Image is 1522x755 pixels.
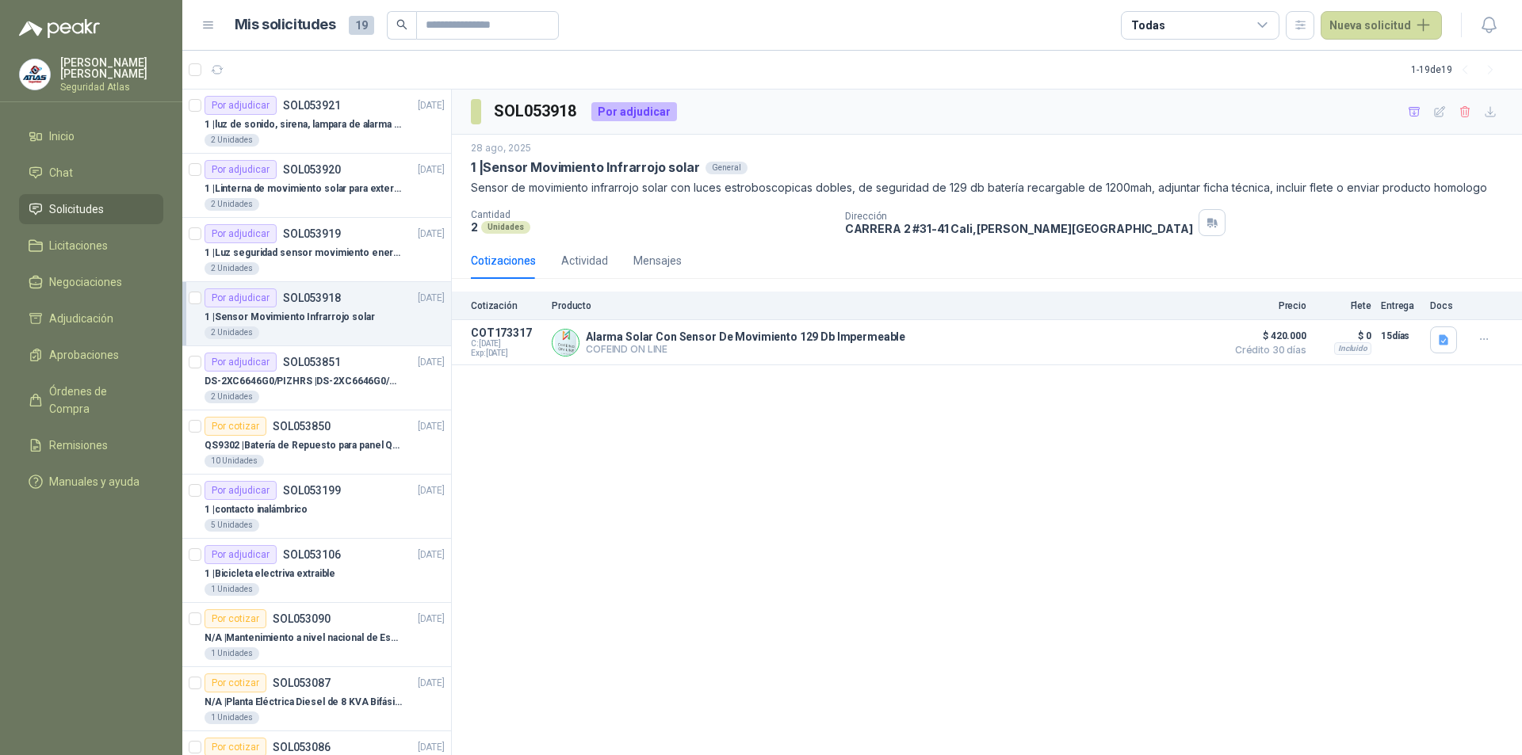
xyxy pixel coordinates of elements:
div: Por cotizar [205,673,266,692]
p: 1 | Luz seguridad sensor movimiento energia solar [205,246,402,261]
div: Por adjudicar [205,353,277,372]
p: SOL053918 [283,292,341,303]
p: Flete [1316,300,1371,311]
img: Company Logo [20,59,50,90]
div: Actividad [561,252,608,269]
a: Por adjudicarSOL053199[DATE] 1 |contacto inalámbrico5 Unidades [182,475,451,539]
a: Por adjudicarSOL053851[DATE] DS-2XC6646G0/PIZHRS |DS-2XC6646G0/PIZHRS(2.8-12mm)(O-STD)2 Unidades [182,346,451,410]
p: N/A | Mantenimiento a nivel nacional de Esclusas de Seguridad [205,631,402,646]
p: 1 | Sensor Movimiento Infrarrojo solar [471,159,699,176]
p: 1 | Linterna de movimiento solar para exteriores con 77 leds [205,181,402,196]
p: SOL053919 [283,228,341,239]
p: SOL053921 [283,100,341,111]
span: Solicitudes [49,200,104,218]
a: Aprobaciones [19,340,163,370]
a: Remisiones [19,430,163,460]
div: 1 Unidades [205,647,259,660]
a: Inicio [19,121,163,151]
div: Unidades [481,221,530,234]
p: 28 ago, 2025 [471,141,531,156]
p: 1 | luz de sonido, sirena, lampara de alarma solar [205,117,402,132]
span: 19 [349,16,374,35]
a: Solicitudes [19,194,163,224]
div: Por adjudicar [205,288,277,307]
a: Por adjudicarSOL053918[DATE] 1 |Sensor Movimiento Infrarrojo solar2 Unidades [182,282,451,346]
div: 2 Unidades [205,134,259,147]
div: 1 Unidades [205,711,259,724]
h1: Mis solicitudes [235,13,336,36]
div: Por adjudicar [205,96,277,115]
div: 2 Unidades [205,262,259,275]
p: [DATE] [418,547,445,562]
div: General [706,162,748,174]
span: $ 420.000 [1227,326,1306,345]
img: Company Logo [553,330,579,356]
p: SOL053087 [273,677,331,688]
p: SOL053850 [273,421,331,432]
p: 15 días [1381,326,1421,345]
p: [DATE] [418,740,445,755]
p: [DATE] [418,419,445,434]
p: 1 | contacto inalámbrico [205,502,308,517]
div: Cotizaciones [471,252,536,269]
p: [DATE] [418,483,445,498]
span: C: [DATE] [471,339,542,349]
h3: SOL053918 [494,99,579,124]
div: Por adjudicar [205,481,277,500]
p: SOL053086 [273,742,331,753]
p: Cantidad [471,209,832,220]
p: Dirección [845,211,1193,222]
p: Cotización [471,300,542,311]
span: Negociaciones [49,273,122,291]
span: Órdenes de Compra [49,383,148,418]
p: Alarma Solar Con Sensor De Movimiento 129 Db Impermeable [586,330,905,343]
span: Exp: [DATE] [471,349,542,358]
div: 10 Unidades [205,455,264,467]
a: Por cotizarSOL053090[DATE] N/A |Mantenimiento a nivel nacional de Esclusas de Seguridad1 Unidades [182,603,451,667]
p: SOL053199 [283,485,341,496]
a: Chat [19,158,163,188]
span: Remisiones [49,437,108,454]
p: DS-2XC6646G0/PIZHRS | DS-2XC6646G0/PIZHRS(2.8-12mm)(O-STD) [205,374,402,389]
p: [DATE] [418,355,445,370]
p: SOL053851 [283,357,341,368]
a: Órdenes de Compra [19,376,163,424]
div: Por adjudicar [205,545,277,564]
a: Por cotizarSOL053850[DATE] QS9302 |Batería de Repuesto para panel Qolsys QS930210 Unidades [182,410,451,475]
a: Por adjudicarSOL053919[DATE] 1 |Luz seguridad sensor movimiento energia solar2 Unidades [182,218,451,282]
p: 1 | Bicicleta electriva extraible [205,566,335,582]
a: Por cotizarSOL053087[DATE] N/A |Planta Eléctrica Diesel de 8 KVA Bifásica1 Unidades [182,667,451,731]
div: 1 Unidades [205,583,259,596]
span: Adjudicación [49,310,113,327]
div: Por adjudicar [205,160,277,179]
p: [PERSON_NAME] [PERSON_NAME] [60,57,163,79]
p: Docs [1430,300,1462,311]
p: N/A | Planta Eléctrica Diesel de 8 KVA Bifásica [205,695,402,710]
span: Aprobaciones [49,346,119,364]
p: $ 0 [1316,326,1371,345]
p: [DATE] [418,612,445,627]
p: CARRERA 2 #31-41 Cali , [PERSON_NAME][GEOGRAPHIC_DATA] [845,222,1193,235]
div: 2 Unidades [205,326,259,339]
a: Por adjudicarSOL053920[DATE] 1 |Linterna de movimiento solar para exteriores con 77 leds2 Unidades [182,154,451,218]
span: Licitaciones [49,237,108,254]
a: Manuales y ayuda [19,467,163,497]
div: Incluido [1334,342,1371,355]
p: [DATE] [418,291,445,306]
div: Por cotizar [205,609,266,628]
p: [DATE] [418,162,445,177]
p: 2 [471,220,478,234]
p: [DATE] [418,676,445,691]
div: Mensajes [633,252,682,269]
p: [DATE] [418,227,445,242]
div: 2 Unidades [205,391,259,403]
p: Precio [1227,300,1306,311]
div: Por cotizar [205,417,266,436]
div: Todas [1131,17,1164,34]
p: 1 | Sensor Movimiento Infrarrojo solar [205,310,375,325]
div: 1 - 19 de 19 [1411,57,1503,82]
p: Sensor de movimiento infrarrojo solar con luces estroboscopicas dobles, de seguridad de 129 db ba... [471,179,1503,196]
span: search [396,19,407,30]
a: Licitaciones [19,231,163,261]
span: Crédito 30 días [1227,345,1306,355]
